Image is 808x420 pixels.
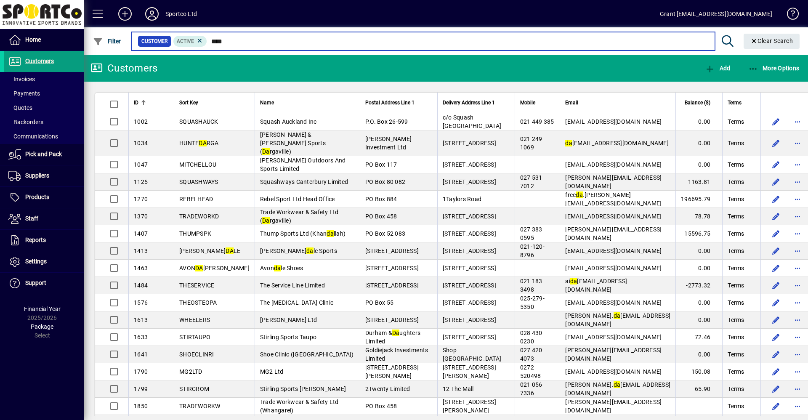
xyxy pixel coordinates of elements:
[365,196,397,202] span: PO Box 884
[365,316,419,323] span: [STREET_ADDRESS]
[134,351,148,358] span: 1641
[565,98,670,107] div: Email
[443,316,496,323] span: [STREET_ADDRESS]
[260,230,346,237] span: Thump Sports Ltd (Khan llah)
[791,175,805,189] button: More options
[25,172,49,179] span: Suppliers
[769,296,783,309] button: Edit
[791,399,805,413] button: More options
[791,210,805,223] button: More options
[179,403,221,409] span: TRADEWORKW
[791,348,805,361] button: More options
[4,72,84,86] a: Invoices
[565,399,662,414] span: [PERSON_NAME][EMAIL_ADDRESS][DOMAIN_NAME]
[443,385,474,392] span: 12 The Mall
[134,161,148,168] span: 1047
[195,265,203,271] em: DA
[675,173,722,191] td: 1163.81
[134,385,148,392] span: 1799
[660,7,772,21] div: Grant [EMAIL_ADDRESS][DOMAIN_NAME]
[675,130,722,156] td: 0.00
[791,158,805,171] button: More options
[565,265,662,271] span: [EMAIL_ADDRESS][DOMAIN_NAME]
[614,312,621,319] em: da
[769,261,783,275] button: Edit
[746,61,802,76] button: More Options
[769,313,783,327] button: Edit
[520,174,542,189] span: 027 531 7012
[675,380,722,398] td: 65.90
[327,230,334,237] em: da
[24,306,61,312] span: Financial Year
[443,98,495,107] span: Delivery Address Line 1
[675,242,722,260] td: 0.00
[4,187,84,208] a: Products
[675,260,722,277] td: 0.00
[750,37,793,44] span: Clear Search
[791,192,805,206] button: More options
[165,7,197,21] div: Sportco Ltd
[728,247,744,255] span: Terms
[134,247,148,254] span: 1413
[179,368,202,375] span: MG2LTD
[134,265,148,271] span: 1463
[4,273,84,294] a: Support
[260,351,354,358] span: Shoe Clinic ([GEOGRAPHIC_DATA])
[791,261,805,275] button: More options
[179,334,210,340] span: STIRTAUPO
[728,178,744,186] span: Terms
[134,230,148,237] span: 1407
[179,213,219,220] span: TRADEWORKD
[769,382,783,396] button: Edit
[25,151,62,157] span: Pick and Pack
[306,247,314,254] em: da
[769,244,783,258] button: Edit
[781,2,797,29] a: Knowledge Base
[520,226,542,241] span: 027 383 0595
[173,36,207,47] mat-chip: Activation Status: Active
[443,282,496,289] span: [STREET_ADDRESS]
[134,98,138,107] span: ID
[260,118,317,125] span: Squash Auckland Inc
[134,118,148,125] span: 1002
[443,178,496,185] span: [STREET_ADDRESS]
[4,101,84,115] a: Quotes
[179,230,211,237] span: THUMPSPK
[25,258,47,265] span: Settings
[4,230,84,251] a: Reports
[565,368,662,375] span: [EMAIL_ADDRESS][DOMAIN_NAME]
[25,279,46,286] span: Support
[675,156,722,173] td: 0.00
[443,399,496,414] span: [STREET_ADDRESS][PERSON_NAME]
[365,230,405,237] span: PO Box 52 083
[769,175,783,189] button: Edit
[703,61,732,76] button: Add
[565,213,662,220] span: [EMAIL_ADDRESS][DOMAIN_NAME]
[520,278,542,293] span: 021 183 3498
[728,264,744,272] span: Terms
[443,364,496,379] span: [STREET_ADDRESS][PERSON_NAME]
[728,117,744,126] span: Terms
[4,86,84,101] a: Payments
[134,282,148,289] span: 1484
[443,213,496,220] span: [STREET_ADDRESS]
[90,61,157,75] div: Customers
[565,247,662,254] span: [EMAIL_ADDRESS][DOMAIN_NAME]
[179,299,217,306] span: THEOSTEOPA
[791,115,805,128] button: More options
[443,347,501,362] span: Shop [GEOGRAPHIC_DATA]
[179,98,198,107] span: Sort Key
[681,98,718,107] div: Balance ($)
[576,191,583,198] em: da
[614,381,621,388] em: da
[565,381,670,396] span: [PERSON_NAME]. [EMAIL_ADDRESS][DOMAIN_NAME]
[260,282,325,289] span: The Service Line Limited
[728,139,744,147] span: Terms
[685,98,710,107] span: Balance ($)
[565,140,669,146] span: [EMAIL_ADDRESS][DOMAIN_NAME]
[260,265,303,271] span: Avon le Shoes
[134,403,148,409] span: 1850
[443,196,481,202] span: 1Taylors Road
[565,312,670,327] span: [PERSON_NAME]. [EMAIL_ADDRESS][DOMAIN_NAME]
[728,160,744,169] span: Terms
